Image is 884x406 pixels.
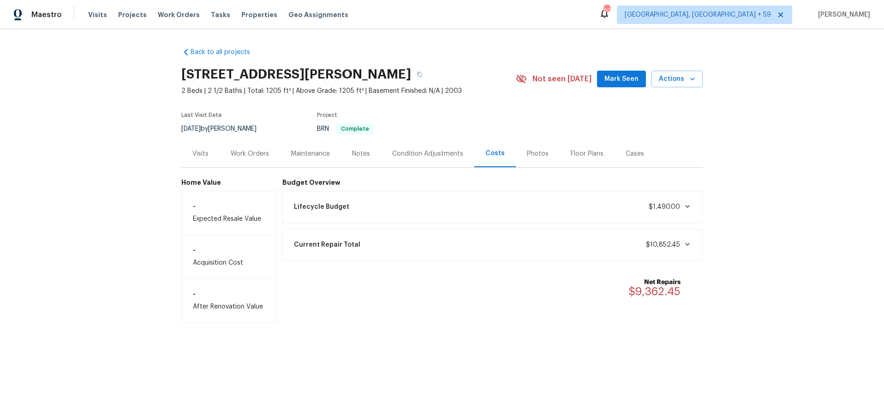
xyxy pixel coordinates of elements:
span: Tasks [211,12,230,18]
div: Floor Plans [571,149,603,158]
div: by [PERSON_NAME] [181,123,268,134]
span: BRN [317,126,374,132]
b: Net Repairs [628,278,681,287]
span: [DATE] [181,126,201,132]
div: Cases [626,149,644,158]
div: After Renovation Value [181,279,277,323]
h6: - [193,290,265,297]
div: Expected Resale Value [181,191,277,235]
h6: Budget Overview [282,179,703,186]
span: Mark Seen [604,73,639,85]
span: $10,852.45 [646,242,680,248]
span: Geo Assignments [288,10,348,19]
button: Actions [651,71,703,88]
span: $9,362.45 [628,286,681,297]
span: Not seen [DATE] [532,74,591,84]
h6: - [193,202,265,210]
span: [PERSON_NAME] [814,10,870,19]
div: Photos [527,149,549,158]
span: $1,490.00 [649,204,680,210]
span: Actions [659,73,695,85]
span: Lifecycle Budget [294,202,349,212]
span: Current Repair Total [294,240,360,249]
div: Costs [485,149,505,158]
button: Copy Address [411,66,428,83]
span: Project [317,112,337,118]
span: Properties [241,10,277,19]
span: Complete [337,126,373,132]
span: 2 Beds | 2 1/2 Baths | Total: 1205 ft² | Above Grade: 1205 ft² | Basement Finished: N/A | 2003 [181,86,516,96]
div: Condition Adjustments [392,149,463,158]
a: Back to all projects [181,48,270,57]
h6: Home Value [181,179,277,186]
span: Visits [88,10,107,19]
span: Maestro [31,10,62,19]
span: [GEOGRAPHIC_DATA], [GEOGRAPHIC_DATA] + 59 [625,10,771,19]
div: Work Orders [231,149,269,158]
span: Last Visit Date [181,112,222,118]
div: Maintenance [291,149,330,158]
span: Projects [118,10,147,19]
h2: [STREET_ADDRESS][PERSON_NAME] [181,70,411,79]
button: Mark Seen [597,71,646,88]
span: Work Orders [158,10,200,19]
div: Notes [352,149,370,158]
div: Visits [192,149,209,158]
h6: - [193,246,265,254]
div: Acquisition Cost [181,235,277,279]
div: 601 [603,6,610,15]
